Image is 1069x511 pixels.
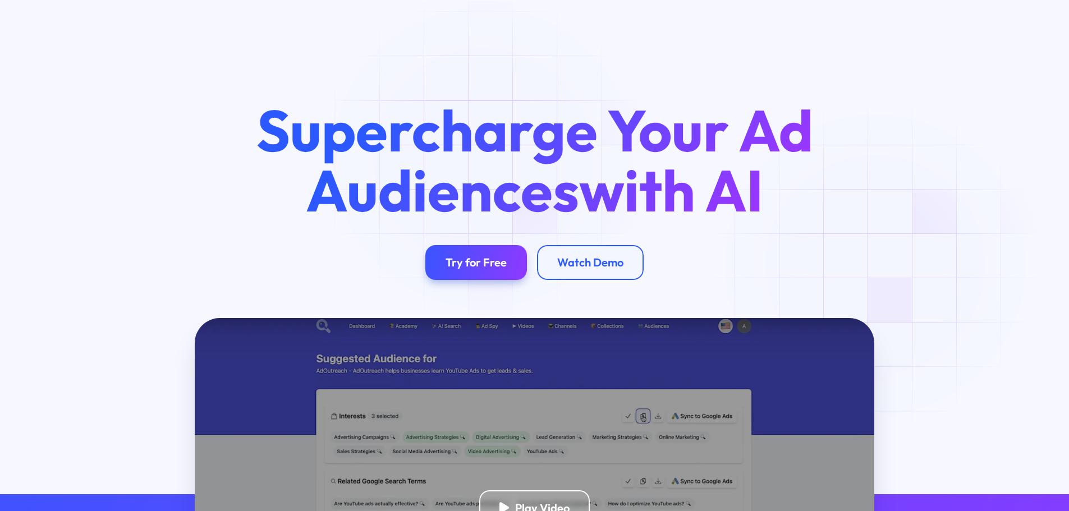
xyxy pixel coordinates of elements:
span: with AI [579,154,763,227]
a: Try for Free [425,245,527,280]
div: Try for Free [446,255,507,269]
div: Watch Demo [557,255,623,269]
h1: Supercharge Your Ad Audiences [232,100,836,219]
